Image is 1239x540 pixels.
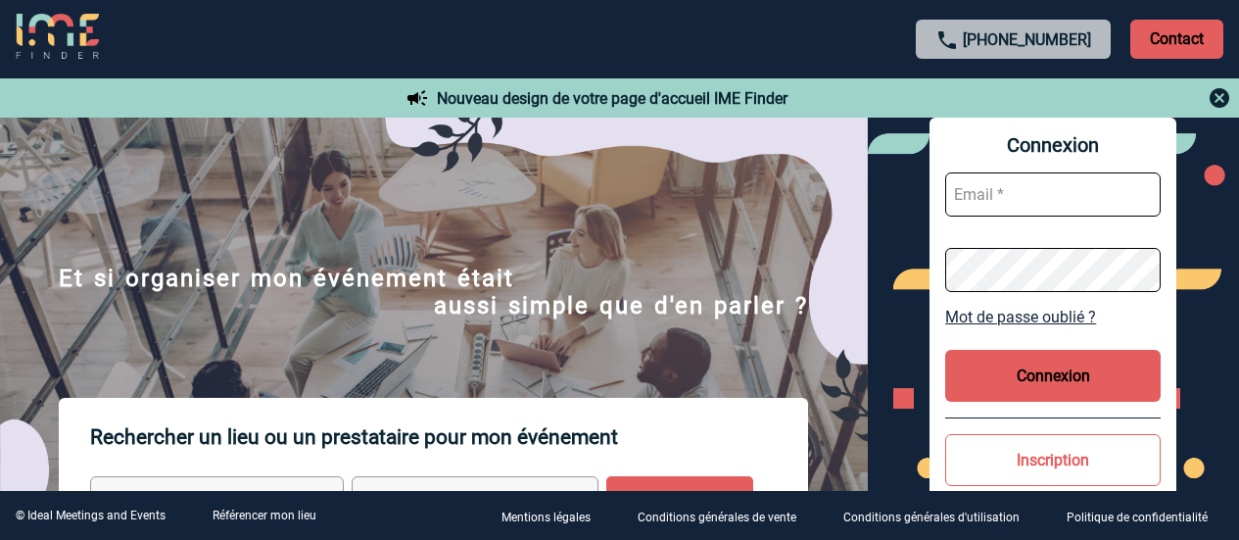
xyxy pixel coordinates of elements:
[945,350,1161,402] button: Connexion
[945,133,1161,157] span: Connexion
[1067,511,1208,524] p: Politique de confidentialité
[963,30,1091,49] a: [PHONE_NUMBER]
[945,434,1161,486] button: Inscription
[622,507,828,525] a: Conditions générales de vente
[1130,20,1223,59] p: Contact
[828,507,1051,525] a: Conditions générales d'utilisation
[606,476,753,531] input: Rechercher
[945,308,1161,326] a: Mot de passe oublié ?
[501,511,591,524] p: Mentions légales
[213,509,316,522] a: Référencer mon lieu
[945,172,1161,217] input: Email *
[1051,507,1239,525] a: Politique de confidentialité
[16,509,166,522] div: © Ideal Meetings and Events
[638,511,796,524] p: Conditions générales de vente
[843,511,1020,524] p: Conditions générales d'utilisation
[935,28,959,52] img: call-24-px.png
[90,398,808,476] p: Rechercher un lieu ou un prestataire pour mon événement
[486,507,622,525] a: Mentions légales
